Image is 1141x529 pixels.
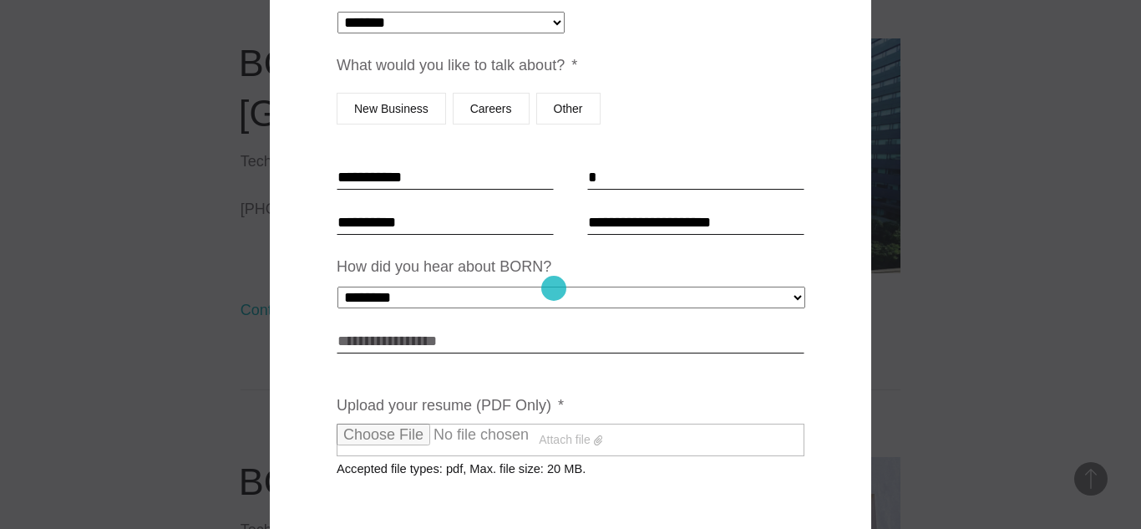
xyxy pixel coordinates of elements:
label: Careers [453,93,530,125]
label: What would you like to talk about? [337,56,577,75]
label: How did you hear about BORN? [337,257,551,277]
label: Other [536,93,601,125]
span: Accepted file types: pdf, Max. file size: 20 MB. [337,449,599,476]
label: Attach file [337,424,804,457]
label: Upload your resume (PDF Only) [337,396,564,415]
label: New Business [337,93,446,125]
